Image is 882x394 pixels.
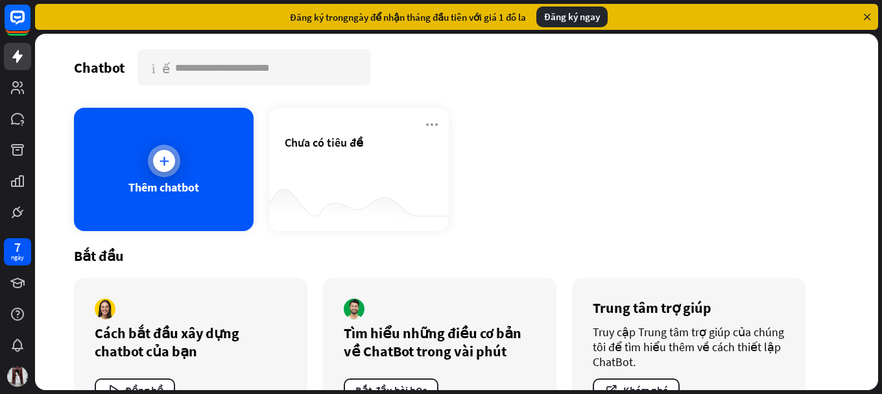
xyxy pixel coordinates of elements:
[348,11,526,23] font: ngày để nhận tháng đầu tiên với giá 1 đô la
[95,299,115,319] img: tác giả
[74,247,124,265] font: Bắt đầu
[344,299,364,319] img: tác giả
[593,299,711,317] font: Trung tâm trợ giúp
[95,324,239,360] font: Cách bắt đầu xây dựng chatbot của bạn
[128,180,199,195] font: Thêm chatbot
[593,325,784,369] font: Truy cập Trung tâm trợ giúp của chúng tôi để tìm hiểu thêm về cách thiết lập ChatBot.
[544,10,600,23] font: Đăng ký ngay
[290,11,348,23] font: Đăng ký trong
[74,58,125,77] font: Chatbot
[14,239,21,255] font: 7
[285,135,363,150] span: Chưa có tiêu đề
[11,253,24,262] font: ngày
[344,324,521,360] font: Tìm hiểu những điều cơ bản về ChatBot trong vài phút
[4,238,31,265] a: 7 ngày
[10,5,49,44] button: Mở tiện ích trò chuyện LiveChat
